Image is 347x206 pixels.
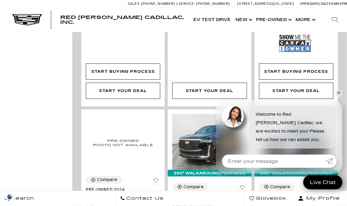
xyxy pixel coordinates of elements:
button: Save Vehicle [151,176,160,187]
a: New [233,8,254,32]
img: 2022 Cadillac Escalade Premium Luxury [172,114,247,170]
div: Compare [183,184,204,190]
span: Search [9,194,34,203]
span: Service: [179,2,195,6]
a: [STREET_ADDRESS][US_STATE] [237,2,294,6]
a: Contact Us [115,191,169,206]
span: Glovebox [254,194,286,203]
a: Service: [PHONE_NUMBER] [177,2,231,5]
div: Start Buying Process [86,63,160,80]
span: Contact Us [125,194,164,203]
section: Click to Open Cookie Consent Modal [3,194,17,200]
div: Start Your Deal [272,88,320,94]
span: Red [PERSON_NAME] Cadillac, Inc. [60,14,184,25]
img: Cadillac Dark Logo with Cadillac White Text [12,14,42,26]
div: Start Your Deal [99,88,147,94]
a: Pre-Owned [254,8,293,32]
span: Live Chat [307,179,339,186]
img: Show Me the CARFAX 1-Owner Badge [279,32,312,54]
a: EV Test Drive [191,8,233,32]
a: Submit [326,155,336,168]
div: Start Buying Process [259,63,333,80]
div: Compare [97,177,117,183]
div: Welcome to Red [PERSON_NAME] Cadillac, we are excited to meet you! Please tell us how we can assi... [250,106,336,149]
span: Open [DATE] [300,2,320,6]
a: Red [PERSON_NAME] Cadillac, Inc. [60,15,185,25]
a: Pre-Owned 2024Cadillac XT6 Sport [86,187,160,198]
button: Save Vehicle [238,183,247,195]
span: Sales: [320,2,331,6]
button: Open user profile menu [291,191,347,206]
span: My Profile [304,194,340,203]
div: Start Buying Process [91,68,155,75]
button: More [293,8,317,32]
a: Live Chat [303,175,342,189]
div: Start Buying Process [264,68,328,75]
div: Compare [270,184,290,190]
img: Opt-Out Icon [3,194,17,200]
div: Start Your Deal [172,83,247,99]
a: Sales: [PHONE_NUMBER] [128,2,177,5]
span: [PHONE_NUMBER] [196,2,230,6]
div: Start Your Deal [186,88,233,94]
a: Glovebox [245,191,291,206]
div: Start Your Deal [86,83,160,99]
span: Sales: [128,2,140,6]
div: 360° WalkAround/Features [168,170,251,177]
button: Compare Vehicle [259,183,295,191]
img: 2024 Cadillac XT6 Sport [86,114,160,171]
img: Agent profile photo [222,106,244,128]
button: Compare Vehicle [172,183,208,191]
span: 9 AM-6 PM [331,2,347,6]
div: Start Your Deal [259,83,333,99]
span: [PHONE_NUMBER] [141,2,175,6]
span: Pre-Owned 2024 [86,187,156,192]
input: Enter your message [222,155,326,168]
button: Compare Vehicle [86,176,122,184]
